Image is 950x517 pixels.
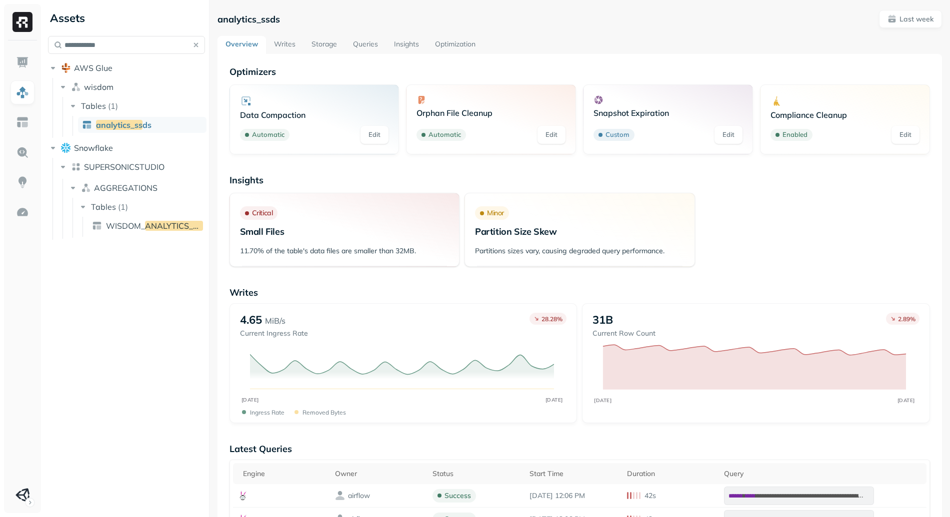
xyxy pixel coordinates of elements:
[605,130,629,140] p: Custom
[74,143,113,153] span: Snowflake
[593,108,742,118] p: Snapshot Expiration
[444,491,471,501] p: success
[58,159,205,175] button: SUPERSONICSTUDIO
[714,126,742,144] a: Edit
[96,120,142,130] span: analytics_ss
[61,63,71,73] img: root
[106,221,145,231] span: WISDOM_
[217,13,280,25] p: analytics_ssds
[68,180,206,196] button: AGGREGATIONS
[252,208,273,218] p: Critical
[898,315,915,323] p: 2.89 %
[78,117,206,133] a: analytics_ssds
[84,82,113,92] span: wisdom
[545,397,562,403] tspan: [DATE]
[240,329,308,338] p: Current Ingress Rate
[427,36,483,54] a: Optimization
[899,14,933,24] p: Last week
[81,183,91,193] img: namespace
[16,86,29,99] img: Assets
[118,202,128,212] p: ( 1 )
[229,174,930,186] p: Insights
[891,126,919,144] a: Edit
[61,143,71,152] img: root
[16,176,29,189] img: Insights
[386,36,427,54] a: Insights
[68,98,206,114] button: Tables(1)
[229,287,930,298] p: Writes
[88,218,207,234] a: WISDOM_ANALYTICS_SS
[345,36,386,54] a: Queries
[94,183,157,193] span: AGGREGATIONS
[266,36,303,54] a: Writes
[58,79,205,95] button: wisdom
[770,110,919,120] p: Compliance Cleanup
[541,315,562,323] p: 28.28 %
[142,120,151,130] span: ds
[627,469,714,479] div: Duration
[335,469,422,479] div: Owner
[16,116,29,129] img: Asset Explorer
[428,130,461,140] p: Automatic
[48,60,205,76] button: AWS Glue
[82,120,92,130] img: table
[782,130,807,140] p: Enabled
[252,130,284,140] p: Automatic
[229,443,930,455] p: Latest Queries
[229,66,930,77] p: Optimizers
[78,199,206,215] button: Tables(1)
[529,491,616,501] p: Sep 14, 2025 12:06 PM
[594,397,612,403] tspan: [DATE]
[475,246,684,256] p: Partitions sizes vary, causing degraded query performance.
[240,246,449,256] p: 11.70% of the table's data files are smaller than 32MB.
[108,101,118,111] p: ( 1 )
[91,202,116,212] span: Tables
[92,221,102,231] img: table
[724,469,921,479] div: Query
[81,101,106,111] span: Tables
[592,313,613,327] p: 31B
[360,126,388,144] a: Edit
[71,162,81,172] img: lake
[145,221,203,231] span: ANALYTICS_SS
[84,162,164,172] span: SUPERSONICSTUDIO
[487,208,504,218] p: Minor
[12,12,32,32] img: Ryft
[241,397,258,403] tspan: [DATE]
[644,491,656,501] p: 42s
[240,226,449,237] p: Small Files
[475,226,684,237] p: Partition Size Skew
[897,397,915,403] tspan: [DATE]
[71,82,81,92] img: namespace
[240,110,389,120] p: Data Compaction
[592,329,655,338] p: Current Row Count
[48,10,205,26] div: Assets
[243,469,325,479] div: Engine
[303,36,345,54] a: Storage
[265,315,285,327] p: MiB/s
[48,140,205,156] button: Snowflake
[15,488,29,502] img: Unity
[348,491,370,501] p: airflow
[302,409,346,416] p: Removed bytes
[16,146,29,159] img: Query Explorer
[240,313,262,327] p: 4.65
[250,409,284,416] p: Ingress Rate
[16,56,29,69] img: Dashboard
[335,491,345,501] img: owner
[879,10,942,28] button: Last week
[416,108,565,118] p: Orphan File Cleanup
[16,206,29,219] img: Optimization
[217,36,266,54] a: Overview
[529,469,616,479] div: Start Time
[537,126,565,144] a: Edit
[74,63,112,73] span: AWS Glue
[432,469,519,479] div: Status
